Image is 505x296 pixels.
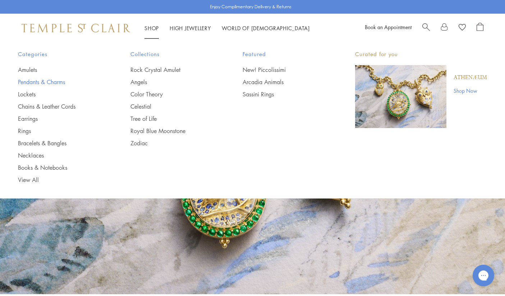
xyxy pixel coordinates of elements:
a: New! Piccolissimi [243,66,326,74]
a: Tree of Life [130,115,214,123]
span: Collections [130,50,214,59]
a: Open Shopping Bag [477,23,483,33]
p: Curated for you [355,50,487,59]
a: Rings [18,127,102,135]
a: Book an Appointment [365,23,412,31]
a: Necklaces [18,151,102,159]
p: Enjoy Complimentary Delivery & Returns [210,3,291,10]
a: View All [18,176,102,184]
a: Search [422,23,430,33]
a: Royal Blue Moonstone [130,127,214,135]
a: Rock Crystal Amulet [130,66,214,74]
a: Shop Now [454,87,487,95]
a: High JewelleryHigh Jewellery [170,24,211,32]
a: Athenæum [454,74,487,82]
a: View Wishlist [459,23,466,33]
a: Celestial [130,103,214,110]
a: Lockets [18,90,102,98]
span: Categories [18,50,102,59]
a: World of [DEMOGRAPHIC_DATA]World of [DEMOGRAPHIC_DATA] [222,24,310,32]
a: Zodiac [130,139,214,147]
a: Books & Notebooks [18,164,102,172]
a: Arcadia Animals [243,78,326,86]
a: Bracelets & Bangles [18,139,102,147]
iframe: Gorgias live chat messenger [469,262,498,289]
a: Angels [130,78,214,86]
a: Sassini Rings [243,90,326,98]
nav: Main navigation [144,24,310,33]
a: Earrings [18,115,102,123]
a: Color Theory [130,90,214,98]
a: Amulets [18,66,102,74]
span: Featured [243,50,326,59]
img: Temple St. Clair [22,24,130,32]
a: ShopShop [144,24,159,32]
a: Pendants & Charms [18,78,102,86]
a: Chains & Leather Cords [18,103,102,110]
